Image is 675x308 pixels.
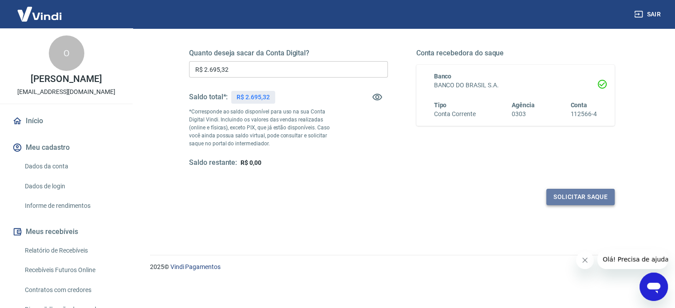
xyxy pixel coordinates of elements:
p: R$ 2.695,32 [237,93,269,102]
button: Sair [632,6,664,23]
iframe: Fechar mensagem [576,251,594,269]
p: 2025 © [150,262,654,272]
span: Conta [570,101,587,109]
a: Relatório de Recebíveis [21,242,122,260]
div: O [49,35,84,71]
a: Recebíveis Futuros Online [21,261,122,279]
a: Contratos com credores [21,281,122,299]
a: Início [11,111,122,131]
iframe: Mensagem da empresa [597,250,668,269]
h6: 0303 [512,109,535,119]
a: Dados de login [21,177,122,195]
span: Tipo [434,101,447,109]
h5: Conta recebedora do saque [416,49,615,58]
p: [PERSON_NAME] [31,74,102,84]
p: *Corresponde ao saldo disponível para uso na sua Conta Digital Vindi. Incluindo os valores das ve... [189,108,338,148]
a: Vindi Pagamentos [170,263,221,270]
button: Solicitar saque [546,189,615,205]
img: Vindi [11,0,68,27]
span: Olá! Precisa de ajuda? [5,6,75,13]
h5: Quanto deseja sacar da Conta Digital? [189,49,388,58]
button: Meus recebíveis [11,222,122,242]
h5: Saldo total*: [189,93,228,101]
h6: 112566-4 [570,109,597,119]
h5: Saldo restante: [189,158,237,168]
button: Meu cadastro [11,138,122,157]
p: [EMAIL_ADDRESS][DOMAIN_NAME] [17,87,115,97]
h6: Conta Corrente [434,109,476,119]
span: R$ 0,00 [241,159,261,166]
a: Informe de rendimentos [21,197,122,215]
span: Banco [434,73,452,80]
h6: BANCO DO BRASIL S.A. [434,81,597,90]
span: Agência [512,101,535,109]
iframe: Botão para abrir a janela de mensagens [639,273,668,301]
a: Dados da conta [21,157,122,175]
